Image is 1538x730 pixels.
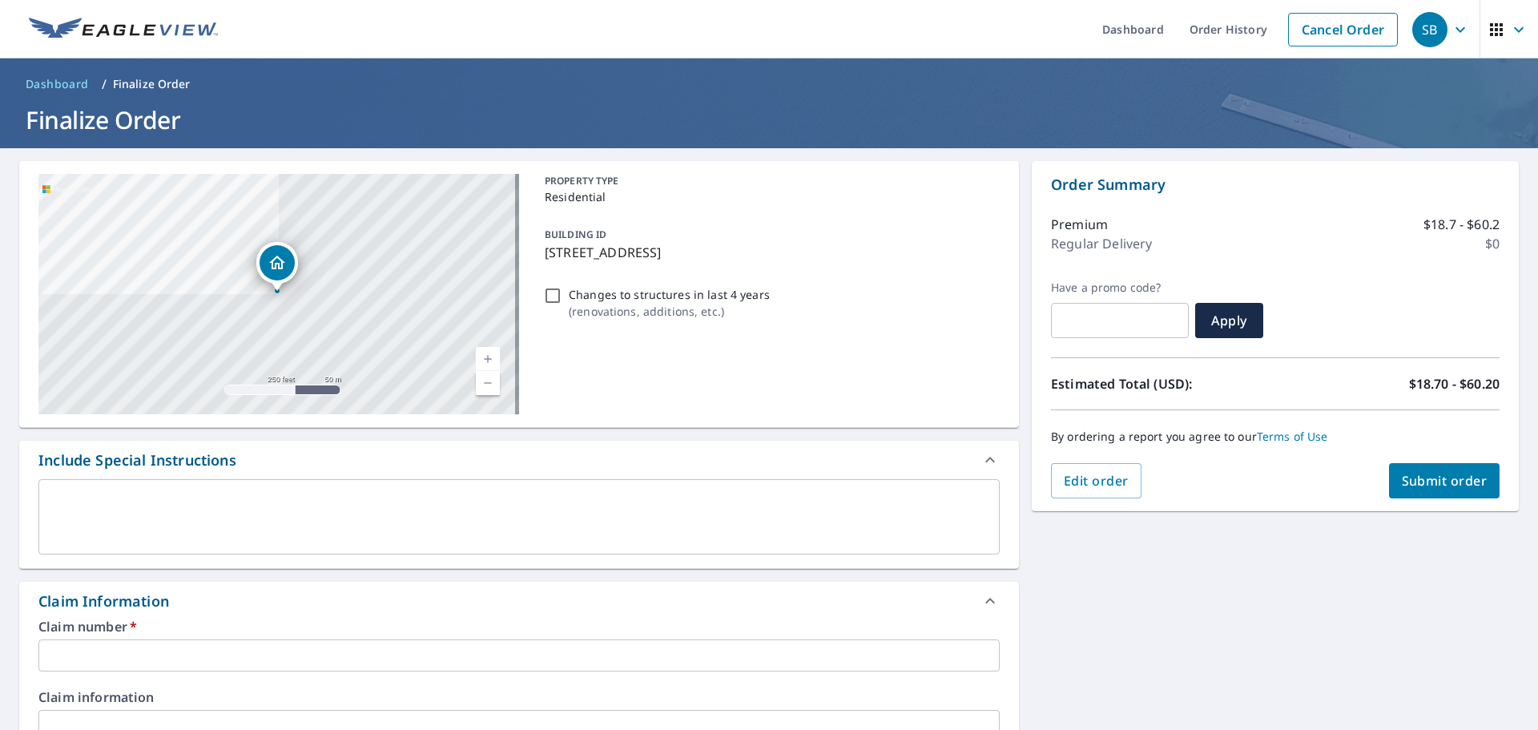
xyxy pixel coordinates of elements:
[1423,215,1500,234] p: $18.7 - $60.2
[1288,13,1398,46] a: Cancel Order
[19,441,1019,479] div: Include Special Instructions
[476,371,500,395] a: Current Level 17, Zoom Out
[38,591,169,612] div: Claim Information
[113,76,191,92] p: Finalize Order
[1195,303,1263,338] button: Apply
[476,347,500,371] a: Current Level 17, Zoom In
[19,71,1519,97] nav: breadcrumb
[19,71,95,97] a: Dashboard
[1051,430,1500,444] p: By ordering a report you agree to our
[569,286,770,303] p: Changes to structures in last 4 years
[1051,374,1275,393] p: Estimated Total (USD):
[545,188,993,205] p: Residential
[19,103,1519,136] h1: Finalize Order
[1208,312,1250,329] span: Apply
[1051,463,1141,498] button: Edit order
[1051,215,1108,234] p: Premium
[1051,174,1500,196] p: Order Summary
[545,243,993,262] p: [STREET_ADDRESS]
[102,75,107,94] li: /
[38,691,1000,704] label: Claim information
[26,76,89,92] span: Dashboard
[1064,472,1129,490] span: Edit order
[545,174,993,188] p: PROPERTY TYPE
[256,242,298,292] div: Dropped pin, building 1, Residential property, 31 Flagship Dr North Andover, MA 01845
[1412,12,1447,47] div: SB
[569,303,770,320] p: ( renovations, additions, etc. )
[1409,374,1500,393] p: $18.70 - $60.20
[545,228,606,241] p: BUILDING ID
[1051,234,1152,253] p: Regular Delivery
[1051,280,1189,295] label: Have a promo code?
[19,582,1019,620] div: Claim Information
[1257,429,1328,444] a: Terms of Use
[1389,463,1500,498] button: Submit order
[38,620,1000,633] label: Claim number
[1402,472,1488,490] span: Submit order
[29,18,218,42] img: EV Logo
[1485,234,1500,253] p: $0
[38,450,236,471] div: Include Special Instructions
